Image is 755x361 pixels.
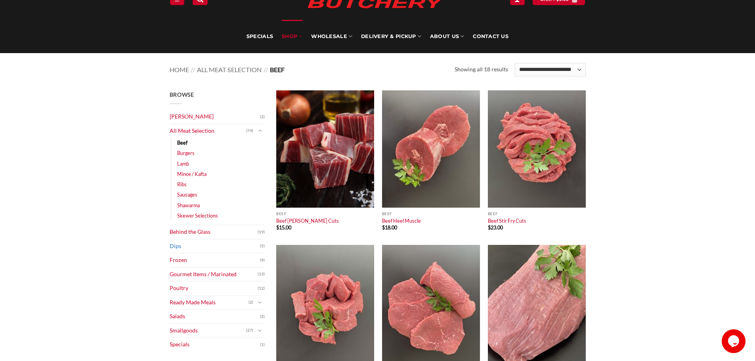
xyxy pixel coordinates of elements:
a: Home [170,66,189,73]
bdi: 23.00 [488,224,503,231]
a: Burgers [177,148,195,158]
span: (19) [258,226,265,238]
a: Lamb [177,159,189,169]
a: Salads [170,309,260,323]
span: Beef [270,66,285,73]
button: Toggle [255,326,265,335]
bdi: 18.00 [382,224,397,231]
a: Mince / Kafta [177,169,206,179]
p: Showing all 18 results [455,65,508,74]
p: Beef [276,212,374,216]
span: // [191,66,195,73]
a: Behind the Glass [170,225,258,239]
span: (74) [246,125,253,137]
a: Frozen [170,253,260,267]
a: Dips [170,239,260,253]
span: $ [488,224,491,231]
span: (13) [258,268,265,280]
img: Beef Heel Muscle [382,90,480,208]
a: Gourmet Items / Marinated [170,267,258,281]
button: Toggle [255,126,265,135]
a: Ribs [177,179,187,189]
select: Shop order [515,63,585,76]
span: $ [276,224,279,231]
a: Skewer Selections [177,210,218,221]
span: (1) [260,339,265,351]
a: [PERSON_NAME] [170,110,260,124]
a: Sausages [177,189,197,200]
span: $ [382,224,385,231]
img: Beef Stir Fry Cuts [488,90,586,208]
p: Beef [488,212,586,216]
img: Beef Curry Cuts [276,90,374,208]
a: Smallgoods [170,324,246,338]
a: Beef Heel Muscle [382,218,421,224]
a: All Meat Selection [197,66,262,73]
a: About Us [430,20,464,53]
bdi: 15.00 [276,224,291,231]
a: Specials [170,338,260,351]
a: Poultry [170,281,258,295]
span: (2) [260,111,265,123]
a: Beef [PERSON_NAME] Cuts [276,218,339,224]
a: Specials [247,20,273,53]
span: (5) [260,240,265,252]
button: Toggle [255,298,265,307]
a: Beef Stir Fry Cuts [488,218,526,224]
a: Contact Us [473,20,508,53]
span: (27) [246,325,253,336]
span: (9) [260,254,265,266]
iframe: chat widget [722,329,747,353]
a: Delivery & Pickup [361,20,421,53]
a: Wholesale [311,20,352,53]
a: Shawarma [177,200,200,210]
a: SHOP [282,20,302,53]
a: Beef [177,138,187,148]
span: // [264,66,268,73]
span: (2) [248,296,253,308]
span: (12) [258,283,265,294]
a: Ready Made Meals [170,296,248,309]
span: Browse [170,91,194,98]
a: All Meat Selection [170,124,246,138]
p: Beef [382,212,480,216]
span: (2) [260,311,265,323]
